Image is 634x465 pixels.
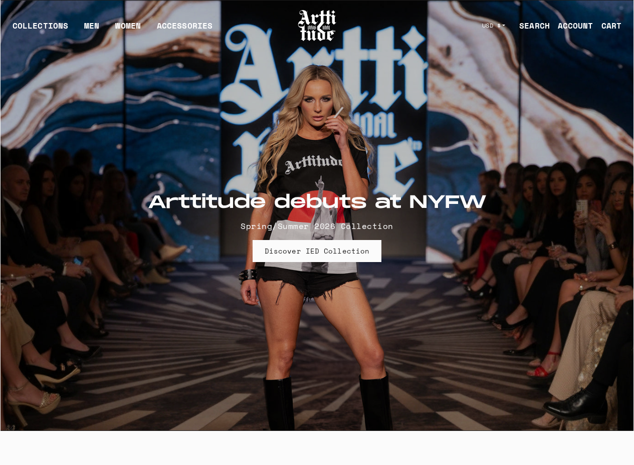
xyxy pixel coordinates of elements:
[148,192,487,214] h2: Arttitude debuts at NYFW
[148,220,487,232] p: Spring/Summer 2026 Collection
[157,20,213,40] div: ACCESSORIES
[115,20,141,40] a: WOMEN
[297,9,337,43] img: Arttitude
[253,240,381,262] a: Discover IED Collection
[550,16,593,36] a: ACCOUNT
[482,22,501,30] span: USD $
[5,20,221,40] ul: Main navigation
[476,15,512,37] button: USD $
[601,20,621,32] div: CART
[13,20,68,40] div: COLLECTIONS
[84,20,99,40] a: MEN
[511,16,550,36] a: SEARCH
[593,16,621,36] a: Open cart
